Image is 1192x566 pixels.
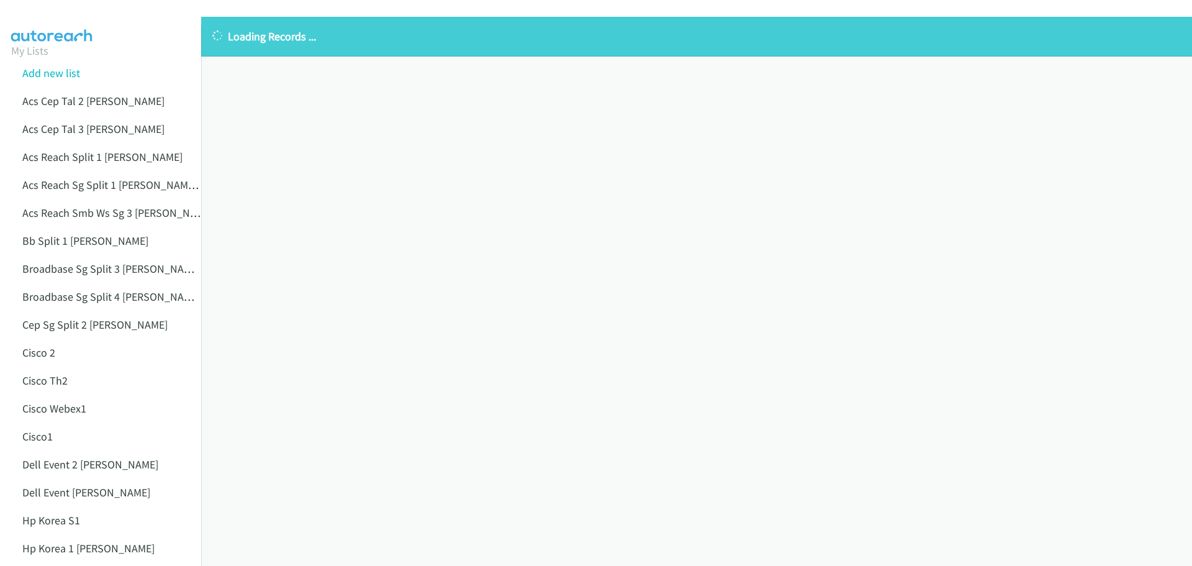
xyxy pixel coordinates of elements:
[22,485,150,500] a: Dell Event [PERSON_NAME]
[22,401,86,416] a: Cisco Webex1
[22,457,158,472] a: Dell Event 2 [PERSON_NAME]
[22,66,80,80] a: Add new list
[22,234,148,248] a: Bb Split 1 [PERSON_NAME]
[22,513,80,527] a: Hp Korea S1
[22,345,55,360] a: Cisco 2
[22,541,155,555] a: Hp Korea 1 [PERSON_NAME]
[22,317,168,332] a: Cep Sg Split 2 [PERSON_NAME]
[22,262,201,276] a: Broadbase Sg Split 3 [PERSON_NAME]
[22,373,68,388] a: Cisco Th2
[22,94,165,108] a: Acs Cep Tal 2 [PERSON_NAME]
[11,43,48,58] a: My Lists
[22,122,165,136] a: Acs Cep Tal 3 [PERSON_NAME]
[22,429,53,444] a: Cisco1
[22,206,213,220] a: Acs Reach Smb Ws Sg 3 [PERSON_NAME]
[22,150,183,164] a: Acs Reach Split 1 [PERSON_NAME]
[22,290,201,304] a: Broadbase Sg Split 4 [PERSON_NAME]
[212,28,1181,45] p: Loading Records ...
[22,178,199,192] a: Acs Reach Sg Split 1 [PERSON_NAME]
